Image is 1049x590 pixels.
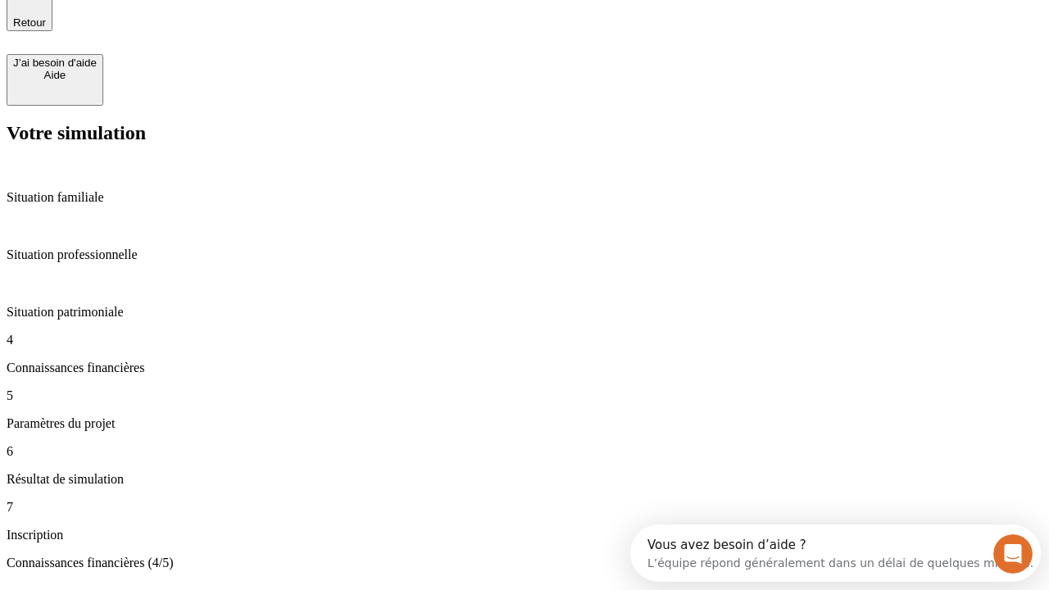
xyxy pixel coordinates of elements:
span: Retour [13,16,46,29]
button: J’ai besoin d'aideAide [7,54,103,106]
iframe: Intercom live chat [993,534,1033,574]
p: Inscription [7,528,1042,542]
p: Connaissances financières [7,361,1042,375]
p: Résultat de simulation [7,472,1042,487]
p: Paramètres du projet [7,416,1042,431]
iframe: Intercom live chat discovery launcher [630,524,1041,582]
div: J’ai besoin d'aide [13,57,97,69]
p: Situation patrimoniale [7,305,1042,320]
p: Connaissances financières (4/5) [7,556,1042,570]
p: Situation professionnelle [7,247,1042,262]
div: Vous avez besoin d’aide ? [17,14,403,27]
p: 5 [7,388,1042,403]
p: 6 [7,444,1042,459]
p: 7 [7,500,1042,515]
p: 4 [7,333,1042,347]
p: Situation familiale [7,190,1042,205]
div: Ouvrir le Messenger Intercom [7,7,452,52]
div: L’équipe répond généralement dans un délai de quelques minutes. [17,27,403,44]
h2: Votre simulation [7,122,1042,144]
div: Aide [13,69,97,81]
